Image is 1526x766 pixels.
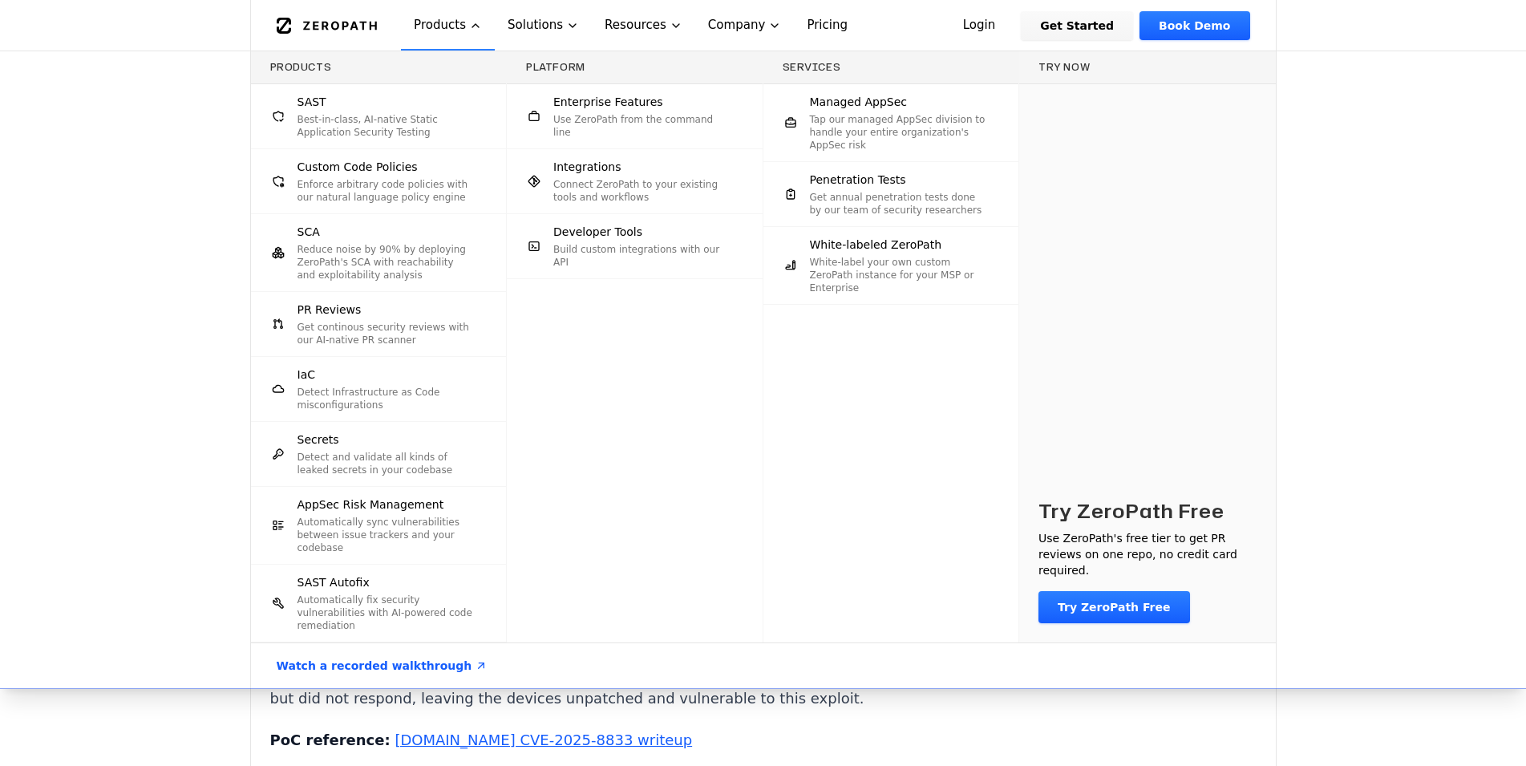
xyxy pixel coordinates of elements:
[810,256,987,294] p: White-label your own custom ZeroPath instance for your MSP or Enterprise
[553,178,731,204] p: Connect ZeroPath to your existing tools and workflows
[298,178,475,204] p: Enforce arbitrary code policies with our natural language policy engine
[298,516,475,554] p: Automatically sync vulnerabilities between issue trackers and your codebase
[507,84,763,148] a: Enterprise FeaturesUse ZeroPath from the command line
[1021,11,1133,40] a: Get Started
[944,11,1015,40] a: Login
[526,61,743,74] h3: Platform
[251,84,507,148] a: SASTBest-in-class, AI-native Static Application Security Testing
[810,113,987,152] p: Tap our managed AppSec division to handle your entire organization's AppSec risk
[251,214,507,291] a: SCAReduce noise by 90% by deploying ZeroPath's SCA with reachability and exploitability analysis
[298,302,362,318] span: PR Reviews
[810,94,908,110] span: Managed AppSec
[783,61,1000,74] h3: Services
[251,357,507,421] a: IaCDetect Infrastructure as Code misconfigurations
[251,422,507,486] a: SecretsDetect and validate all kinds of leaked secrets in your codebase
[298,321,475,347] p: Get continous security reviews with our AI-native PR scanner
[257,643,508,688] a: Watch a recorded walkthrough
[763,227,1019,304] a: White-labeled ZeroPathWhite-label your own custom ZeroPath instance for your MSP or Enterprise
[298,367,315,383] span: IaC
[251,149,507,213] a: Custom Code PoliciesEnforce arbitrary code policies with our natural language policy engine
[763,84,1019,161] a: Managed AppSecTap our managed AppSec division to handle your entire organization's AppSec risk
[298,496,444,513] span: AppSec Risk Management
[298,594,475,632] p: Automatically fix security vulnerabilities with AI-powered code remediation
[270,732,391,748] strong: PoC reference:
[553,159,621,175] span: Integrations
[251,487,507,564] a: AppSec Risk ManagementAutomatically sync vulnerabilities between issue trackers and your codebase
[1038,530,1257,578] p: Use ZeroPath's free tier to get PR reviews on one repo, no credit card required.
[298,451,475,476] p: Detect and validate all kinds of leaked secrets in your codebase
[251,292,507,356] a: PR ReviewsGet continous security reviews with our AI-native PR scanner
[298,159,418,175] span: Custom Code Policies
[507,149,763,213] a: IntegrationsConnect ZeroPath to your existing tools and workflows
[251,565,507,642] a: SAST AutofixAutomatically fix security vulnerabilities with AI-powered code remediation
[1038,591,1190,623] a: Try ZeroPath Free
[553,113,731,139] p: Use ZeroPath from the command line
[298,574,370,590] span: SAST Autofix
[298,243,475,282] p: Reduce noise by 90% by deploying ZeroPath's SCA with reachability and exploitability analysis
[1038,498,1224,524] h3: Try ZeroPath Free
[395,732,692,748] a: [DOMAIN_NAME] CVE-2025-8833 writeup
[298,94,326,110] span: SAST
[553,94,663,110] span: Enterprise Features
[763,162,1019,226] a: Penetration TestsGet annual penetration tests done by our team of security researchers
[1139,11,1249,40] a: Book Demo
[298,386,475,411] p: Detect Infrastructure as Code misconfigurations
[507,214,763,278] a: Developer ToolsBuild custom integrations with our API
[810,191,987,217] p: Get annual penetration tests done by our team of security researchers
[1038,61,1257,74] h3: Try now
[810,237,942,253] span: White-labeled ZeroPath
[298,113,475,139] p: Best-in-class, AI-native Static Application Security Testing
[270,61,488,74] h3: Products
[553,224,642,240] span: Developer Tools
[298,224,320,240] span: SCA
[553,243,731,269] p: Build custom integrations with our API
[298,432,339,448] span: Secrets
[810,172,906,188] span: Penetration Tests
